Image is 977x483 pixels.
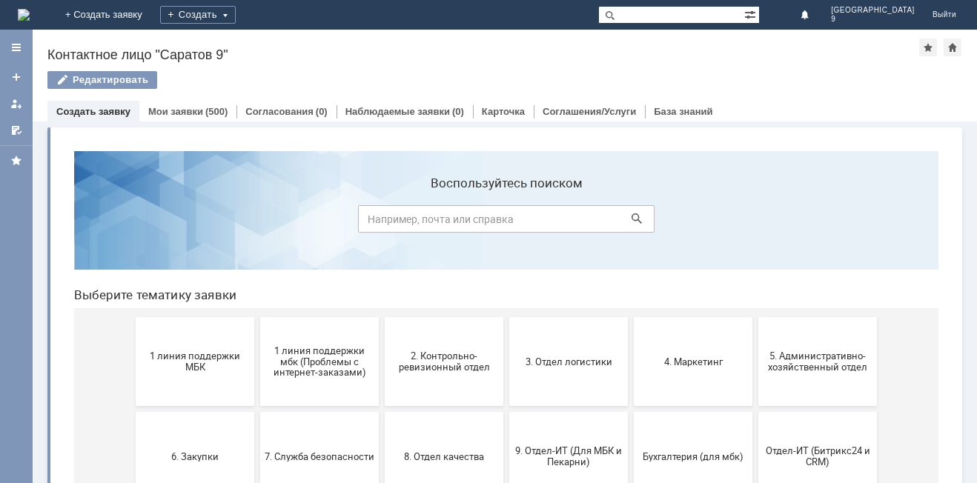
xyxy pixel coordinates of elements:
[73,178,192,267] button: 1 линия поддержки МБК
[327,406,437,417] span: Франчайзинг
[701,306,810,328] span: Отдел-ИТ (Битрикс24 и CRM)
[47,47,919,62] div: Контактное лицо "Саратов 9"
[78,311,188,322] span: 6. Закупки
[148,106,203,117] a: Мои заявки
[327,311,437,322] span: 8. Отдел качества
[4,92,28,116] a: Мои заявки
[202,406,312,417] span: Финансовый отдел
[316,106,328,117] div: (0)
[78,406,188,417] span: Отдел-ИТ (Офис)
[198,178,317,267] button: 1 линия поддержки мбк (Проблемы с интернет-заказами)
[245,106,314,117] a: Согласования
[576,395,686,428] span: [PERSON_NAME]. Услуги ИТ для МБК (оформляет L1)
[56,106,130,117] a: Создать заявку
[4,119,28,142] a: Мои согласования
[696,178,815,267] button: 5. Административно-хозяйственный отдел
[543,106,636,117] a: Соглашения/Услуги
[296,66,592,93] input: Например, почта или справка
[482,106,525,117] a: Карточка
[447,178,566,267] button: 3. Отдел логистики
[452,106,464,117] div: (0)
[322,273,441,362] button: 8. Отдел качества
[345,106,450,117] a: Наблюдаемые заявки
[451,401,561,423] span: Это соглашение не активно!
[73,273,192,362] button: 6. Закупки
[447,367,566,456] button: Это соглашение не активно!
[696,273,815,362] button: Отдел-ИТ (Битрикс24 и CRM)
[654,106,712,117] a: База знаний
[205,106,228,117] div: (500)
[198,367,317,456] button: Финансовый отдел
[202,311,312,322] span: 7. Служба безопасности
[451,306,561,328] span: 9. Отдел-ИТ (Для МБК и Пекарни)
[4,65,28,89] a: Создать заявку
[744,7,759,21] span: Расширенный поиск
[572,273,690,362] button: Бухгалтерия (для мбк)
[198,273,317,362] button: 7. Служба безопасности
[572,367,690,456] button: [PERSON_NAME]. Услуги ИТ для МБК (оформляет L1)
[12,148,876,163] header: Выберите тематику заявки
[572,178,690,267] button: 4. Маркетинг
[576,216,686,227] span: 4. Маркетинг
[701,406,810,417] span: не актуален
[701,211,810,233] span: 5. Административно-хозяйственный отдел
[451,216,561,227] span: 3. Отдел логистики
[576,311,686,322] span: Бухгалтерия (для мбк)
[322,367,441,456] button: Франчайзинг
[296,36,592,51] label: Воспользуйтесь поиском
[944,39,961,56] div: Сделать домашней страницей
[327,211,437,233] span: 2. Контрольно-ревизионный отдел
[78,211,188,233] span: 1 линия поддержки МБК
[831,15,915,24] span: 9
[18,9,30,21] img: logo
[73,367,192,456] button: Отдел-ИТ (Офис)
[696,367,815,456] button: не актуален
[322,178,441,267] button: 2. Контрольно-ревизионный отдел
[447,273,566,362] button: 9. Отдел-ИТ (Для МБК и Пекарни)
[202,205,312,239] span: 1 линия поддержки мбк (Проблемы с интернет-заказами)
[18,9,30,21] a: Перейти на домашнюю страницу
[919,39,937,56] div: Добавить в избранное
[160,6,236,24] div: Создать
[831,6,915,15] span: [GEOGRAPHIC_DATA]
